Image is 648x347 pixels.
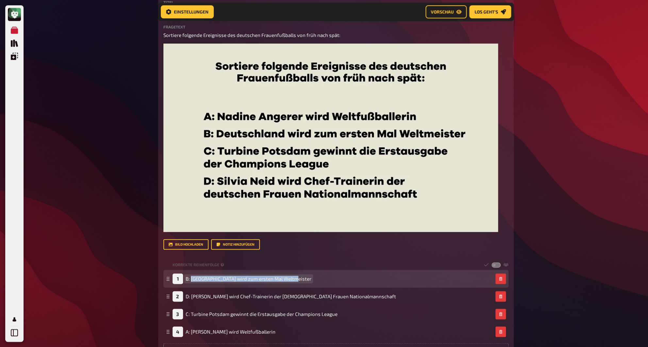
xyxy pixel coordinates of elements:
[173,326,183,337] div: 4
[186,293,396,299] span: D: [PERSON_NAME] wird Chef-Trainerin der [DEMOGRAPHIC_DATA] Frauen Nationalmannschaft
[474,9,498,14] span: Los geht's
[173,309,183,319] div: 3
[8,313,21,326] a: Profil
[163,239,208,250] button: Bild hochladen
[186,329,275,335] span: A: [PERSON_NAME] wird Weltfußballerin
[186,276,311,282] span: B: [GEOGRAPHIC_DATA] wird zum ersten Mal Weltmeister
[8,37,21,50] a: Quiz Sammlung
[211,239,260,250] button: Notiz hinzufügen
[163,32,341,38] span: Sortiere folgende Ereignisse des deutschen Frauenfußballs von früh nach spät:
[431,9,454,14] span: Vorschau
[163,43,498,232] img: slide11-min
[174,9,208,14] span: Einstellungen
[161,5,214,18] button: Einstellungen
[173,262,219,268] span: Korrekte Reihenfolge
[163,25,508,29] label: Fragetext
[173,291,183,302] div: 2
[425,5,467,18] button: Vorschau
[8,50,21,63] a: Einblendungen
[8,24,21,37] a: Meine Quizze
[163,0,508,4] label: Titel
[173,273,183,284] div: 1
[469,5,511,18] button: Los geht's
[186,311,338,317] span: C: Turbine Potsdam gewinnt die Erstausgabe der Champions League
